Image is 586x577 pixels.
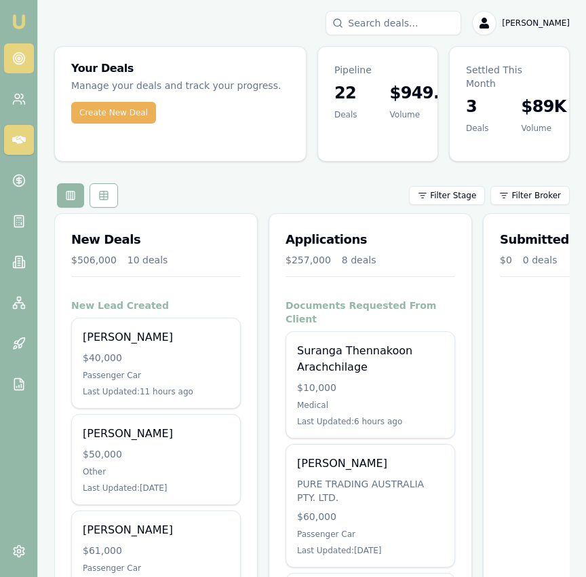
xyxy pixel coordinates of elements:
button: Create New Deal [71,102,156,124]
h3: 3 [466,96,489,117]
div: 8 deals [342,253,376,267]
div: $257,000 [286,253,331,267]
h3: New Deals [71,230,241,249]
input: Search deals [326,11,461,35]
h4: New Lead Created [71,299,241,312]
p: Settled This Month [466,63,553,90]
div: [PERSON_NAME] [83,522,229,538]
div: $61,000 [83,544,229,557]
div: $506,000 [71,253,117,267]
div: [PERSON_NAME] [83,426,229,442]
div: Suranga Thennakoon Arachchilage [297,343,444,375]
button: Filter Stage [409,186,485,205]
h3: $89K [522,96,566,117]
span: [PERSON_NAME] [502,18,570,29]
div: Volume [522,123,566,134]
p: Pipeline [334,63,421,77]
h3: 22 [334,82,357,104]
div: Deals [466,123,489,134]
div: $50,000 [83,447,229,461]
div: $60,000 [297,510,444,523]
div: $40,000 [83,351,229,365]
div: 10 deals [128,253,168,267]
div: Passenger Car [297,529,444,540]
div: Medical [297,400,444,411]
h3: Applications [286,230,455,249]
img: emu-icon-u.png [11,14,27,30]
span: Filter Broker [511,190,561,201]
div: $0 [500,253,512,267]
div: 0 deals [523,253,558,267]
div: Last Updated: [DATE] [83,483,229,494]
div: Last Updated: [DATE] [297,545,444,556]
span: Filter Stage [430,190,476,201]
button: Filter Broker [490,186,570,205]
div: Passenger Car [83,370,229,381]
h4: Documents Requested From Client [286,299,455,326]
div: Last Updated: 6 hours ago [297,416,444,427]
div: Other [83,466,229,477]
div: PURE TRADING AUSTRALIA PTY. LTD. [297,477,444,504]
div: [PERSON_NAME] [297,455,444,472]
div: Last Updated: 11 hours ago [83,386,229,397]
p: Manage your deals and track your progress. [71,78,290,94]
div: Deals [334,109,357,120]
h3: $949.7K [390,82,463,104]
div: Passenger Car [83,563,229,574]
div: Volume [390,109,463,120]
h3: Your Deals [71,63,290,74]
div: [PERSON_NAME] [83,329,229,346]
div: $10,000 [297,381,444,394]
